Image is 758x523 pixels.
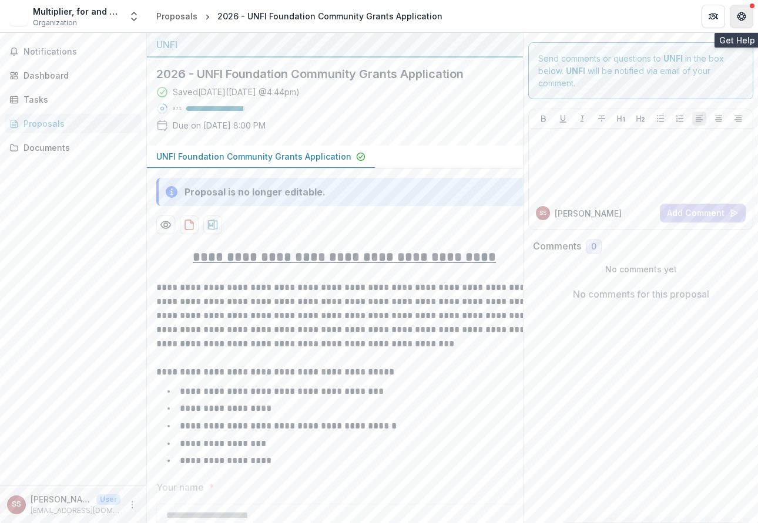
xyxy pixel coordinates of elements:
[96,494,120,505] p: User
[24,117,132,130] div: Proposals
[156,38,514,52] div: UNFI
[24,93,132,106] div: Tasks
[5,138,142,157] a: Documents
[730,5,753,28] button: Get Help
[173,119,266,131] p: Due on [DATE] 8:00 PM
[203,215,222,234] button: download-proposal
[180,215,199,234] button: download-proposal
[5,114,142,133] a: Proposals
[595,112,609,126] button: Strike
[614,112,628,126] button: Heading 1
[12,501,21,508] div: Susan Schempf
[702,5,725,28] button: Partners
[173,104,182,113] p: 97 %
[125,498,139,512] button: More
[152,8,202,25] a: Proposals
[575,112,589,126] button: Italicize
[573,287,709,301] p: No comments for this proposal
[156,150,351,163] p: UNFI Foundation Community Grants Application
[5,90,142,109] a: Tasks
[152,8,447,25] nav: breadcrumb
[217,10,442,22] div: 2026 - UNFI Foundation Community Grants Application
[528,42,753,99] div: Send comments or questions to in the box below. will be notified via email of your comment.
[185,185,326,199] div: Proposal is no longer editable.
[653,112,668,126] button: Bullet List
[24,47,137,57] span: Notifications
[673,112,687,126] button: Ordered List
[712,112,726,126] button: Align Center
[24,69,132,82] div: Dashboard
[156,67,495,81] h2: 2026 - UNFI Foundation Community Grants Application
[31,493,92,505] p: [PERSON_NAME]
[556,112,570,126] button: Underline
[660,204,746,222] button: Add Comment
[33,5,121,18] div: Multiplier, for and on behalf of Food Systems Leadership Network
[533,263,749,275] p: No comments yet
[533,241,581,252] h2: Comments
[591,242,596,252] span: 0
[156,480,204,494] p: Your name
[663,53,683,63] strong: UNFI
[555,207,622,220] p: [PERSON_NAME]
[173,86,300,98] div: Saved [DATE] ( [DATE] @ 4:44pm )
[5,66,142,85] a: Dashboard
[5,42,142,61] button: Notifications
[536,112,551,126] button: Bold
[731,112,745,126] button: Align Right
[126,5,142,28] button: Open entity switcher
[24,141,132,154] div: Documents
[692,112,706,126] button: Align Left
[31,505,120,516] p: [EMAIL_ADDRESS][DOMAIN_NAME]
[633,112,648,126] button: Heading 2
[566,66,585,76] strong: UNFI
[156,215,175,234] button: Preview 892526a2-767a-452b-90c6-9c7de9f912b1-0.pdf
[156,10,197,22] div: Proposals
[33,18,77,28] span: Organization
[539,210,546,216] div: Susan Schempf
[9,7,28,26] img: Multiplier, for and on behalf of Food Systems Leadership Network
